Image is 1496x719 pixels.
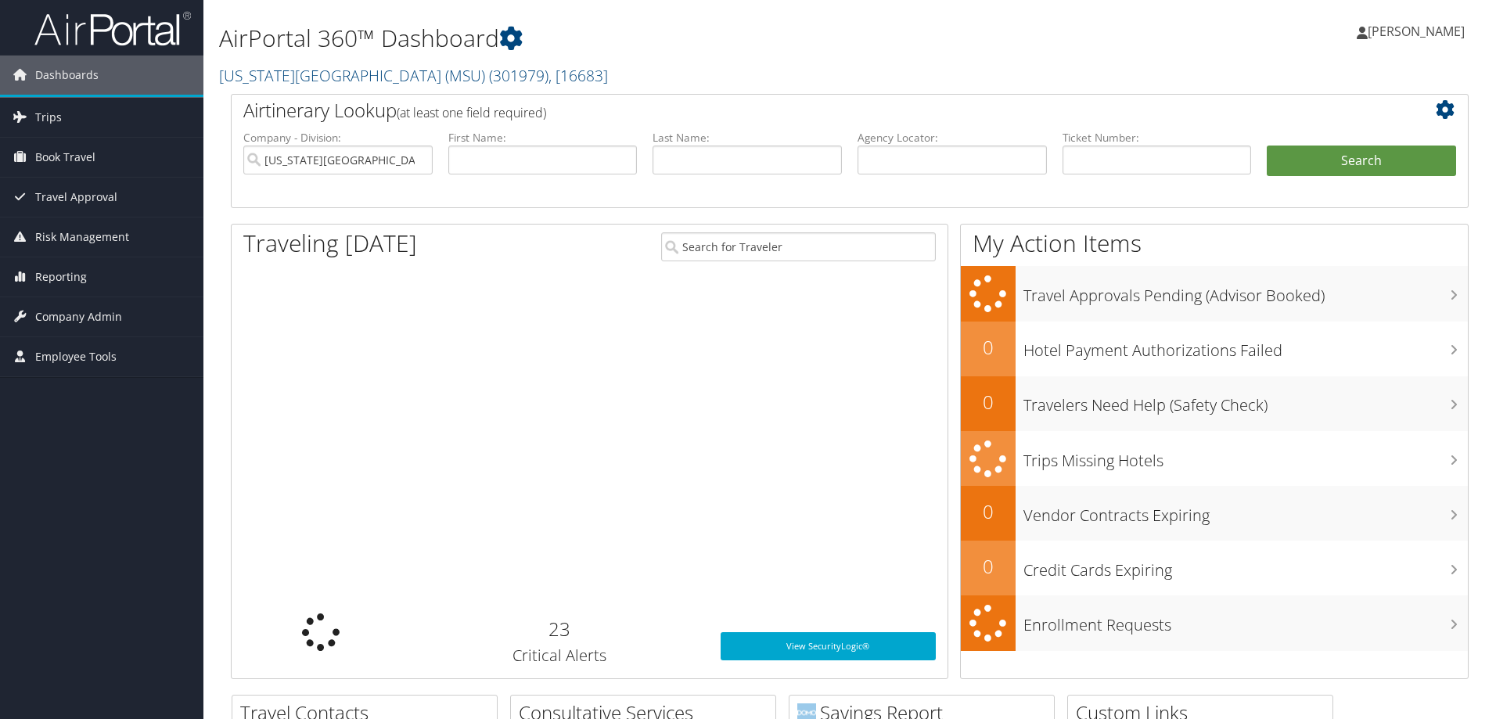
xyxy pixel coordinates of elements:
a: [PERSON_NAME] [1357,8,1480,55]
span: (at least one field required) [397,104,546,121]
label: Last Name: [653,130,842,146]
a: 0Vendor Contracts Expiring [961,486,1468,541]
a: 0Travelers Need Help (Safety Check) [961,376,1468,431]
h2: 0 [961,334,1016,361]
a: [US_STATE][GEOGRAPHIC_DATA] (MSU) [219,65,608,86]
h2: Airtinerary Lookup [243,97,1353,124]
h3: Travelers Need Help (Safety Check) [1023,386,1468,416]
h2: 0 [961,389,1016,415]
a: Travel Approvals Pending (Advisor Booked) [961,266,1468,322]
img: airportal-logo.png [34,10,191,47]
h3: Trips Missing Hotels [1023,442,1468,472]
span: Risk Management [35,217,129,257]
button: Search [1267,146,1456,177]
span: , [ 16683 ] [548,65,608,86]
a: 0Credit Cards Expiring [961,541,1468,595]
label: Ticket Number: [1063,130,1252,146]
label: First Name: [448,130,638,146]
h3: Travel Approvals Pending (Advisor Booked) [1023,277,1468,307]
h2: 0 [961,553,1016,580]
h3: Enrollment Requests [1023,606,1468,636]
a: Trips Missing Hotels [961,431,1468,487]
h1: Traveling [DATE] [243,227,417,260]
h3: Vendor Contracts Expiring [1023,497,1468,527]
h3: Hotel Payment Authorizations Failed [1023,332,1468,361]
label: Company - Division: [243,130,433,146]
span: [PERSON_NAME] [1368,23,1465,40]
span: Travel Approval [35,178,117,217]
h3: Critical Alerts [423,645,697,667]
span: Trips [35,98,62,137]
span: Reporting [35,257,87,297]
a: 0Hotel Payment Authorizations Failed [961,322,1468,376]
h1: My Action Items [961,227,1468,260]
label: Agency Locator: [858,130,1047,146]
input: Search for Traveler [661,232,936,261]
span: Employee Tools [35,337,117,376]
h1: AirPortal 360™ Dashboard [219,22,1060,55]
h2: 0 [961,498,1016,525]
span: Book Travel [35,138,95,177]
h3: Credit Cards Expiring [1023,552,1468,581]
span: Dashboards [35,56,99,95]
h2: 23 [423,616,697,642]
span: Company Admin [35,297,122,336]
a: Enrollment Requests [961,595,1468,651]
a: View SecurityLogic® [721,632,936,660]
span: ( 301979 ) [489,65,548,86]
